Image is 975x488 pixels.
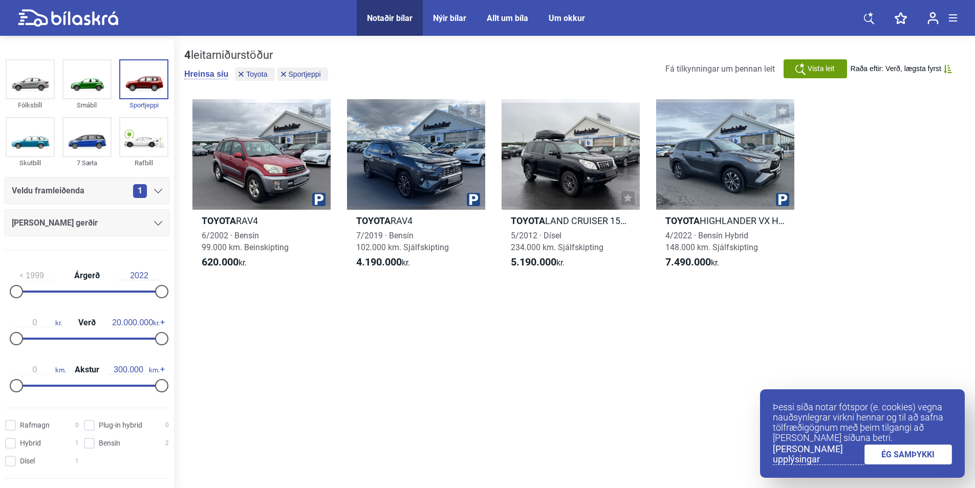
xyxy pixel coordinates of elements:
[502,215,640,227] h2: LAND CRUISER 150 60TH ANNIVERSARY
[76,319,98,327] span: Verð
[356,256,402,268] b: 4.190.000
[6,99,55,111] div: Fólksbíll
[487,13,528,23] a: Allt um bíla
[367,13,413,23] a: Notaðir bílar
[72,272,102,280] span: Árgerð
[112,318,160,327] span: kr.
[851,64,952,73] button: Raða eftir: Verð, lægsta fyrst
[62,99,112,111] div: Smábíl
[665,231,758,252] span: 4/2022 · Bensín Hybrid 148.000 km. Sjálfskipting
[99,438,120,449] span: Bensín
[12,216,98,230] span: [PERSON_NAME] gerðir
[665,256,719,269] span: kr.
[235,68,274,81] button: Toyota
[192,215,331,227] h2: RAV4
[467,193,480,206] img: parking.png
[202,256,247,269] span: kr.
[502,99,640,278] a: ToyotaLAND CRUISER 150 60TH ANNIVERSARY5/2012 · Dísel234.000 km. Sjálfskipting5.190.000kr.
[927,12,939,25] img: user-login.svg
[184,49,191,61] b: 4
[75,438,79,449] span: 1
[108,365,160,374] span: km.
[347,99,485,278] a: ToyotaRAV47/2019 · Bensín102.000 km. Sjálfskipting4.190.000kr.
[14,318,62,327] span: kr.
[62,157,112,169] div: 7 Sæta
[246,71,267,78] span: Toyota
[184,69,228,79] button: Hreinsa síu
[184,49,331,62] div: leitarniðurstöður
[511,215,545,226] b: Toyota
[665,215,700,226] b: Toyota
[192,99,331,278] a: ToyotaRAV46/2002 · Bensín99.000 km. Beinskipting620.000kr.
[773,444,864,465] a: [PERSON_NAME] upplýsingar
[119,157,168,169] div: Rafbíll
[20,420,50,431] span: Rafmagn
[656,215,794,227] h2: HIGHLANDER VX HYBRID AWD
[165,438,169,449] span: 2
[773,402,952,443] p: Þessi síða notar fótspor (e. cookies) vegna nauðsynlegrar virkni hennar og til að safna tölfræðig...
[202,215,236,226] b: Toyota
[356,256,410,269] span: kr.
[12,184,84,198] span: Veldu framleiðenda
[6,157,55,169] div: Skutbíll
[277,68,328,81] button: Sportjeppi
[511,256,556,268] b: 5.190.000
[656,99,794,278] a: ToyotaHIGHLANDER VX HYBRID AWD4/2022 · Bensín Hybrid148.000 km. Sjálfskipting7.490.000kr.
[864,445,952,464] a: ÉG SAMÞYKKI
[549,13,585,23] a: Um okkur
[133,184,147,198] span: 1
[202,231,289,252] span: 6/2002 · Bensín 99.000 km. Beinskipting
[511,231,603,252] span: 5/2012 · Dísel 234.000 km. Sjálfskipting
[202,256,239,268] b: 620.000
[776,193,789,206] img: parking.png
[20,456,35,467] span: Dísel
[20,438,41,449] span: Hybrid
[165,420,169,431] span: 0
[433,13,466,23] a: Nýir bílar
[356,231,449,252] span: 7/2019 · Bensín 102.000 km. Sjálfskipting
[14,365,66,374] span: km.
[347,215,485,227] h2: RAV4
[99,420,142,431] span: Plug-in hybrid
[289,71,321,78] span: Sportjeppi
[665,256,711,268] b: 7.490.000
[808,63,835,74] span: Vista leit
[75,456,79,467] span: 1
[665,64,775,74] span: Fá tilkynningar um þennan leit
[75,420,79,431] span: 0
[511,256,565,269] span: kr.
[356,215,391,226] b: Toyota
[119,99,168,111] div: Sportjeppi
[312,193,326,206] img: parking.png
[72,366,102,374] span: Akstur
[851,64,941,73] span: Raða eftir: Verð, lægsta fyrst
